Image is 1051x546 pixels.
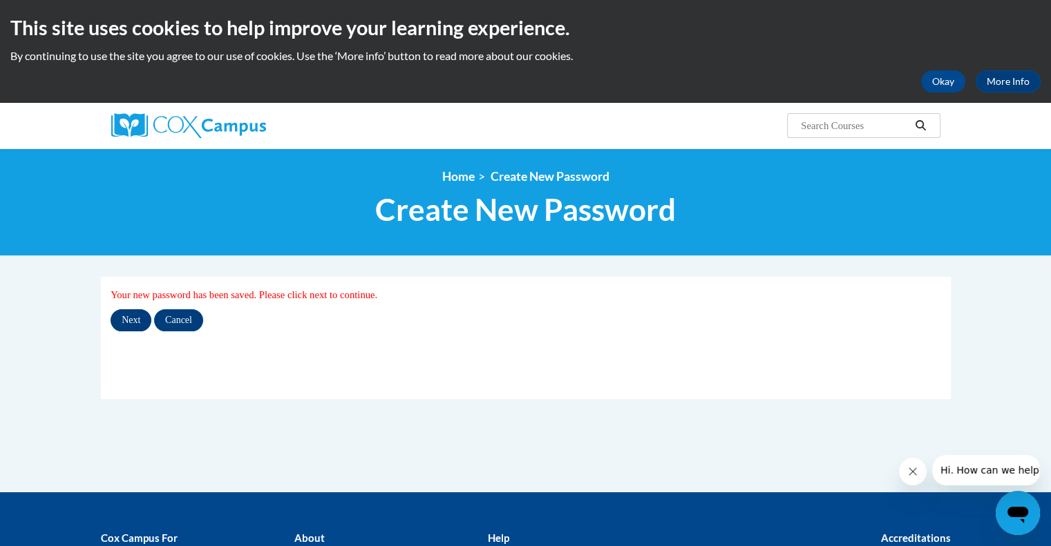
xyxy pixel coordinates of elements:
button: Okay [921,70,965,92]
button: Search [910,117,931,134]
span: Your new password has been saved. Please click next to continue. [111,289,377,300]
b: Cox Campus For [101,532,178,544]
a: Home [442,169,475,184]
input: Cancel [154,309,203,331]
span: Hi. How can we help? [8,10,112,21]
iframe: Button to launch messaging window [996,491,1040,535]
h2: This site uses cookies to help improve your learning experience. [10,14,1041,41]
b: About [294,532,324,544]
iframe: Message from company [932,455,1040,485]
b: Accreditations [881,532,951,544]
span: Create New Password [491,169,609,184]
input: Search Courses [799,117,910,134]
img: Cox Campus [111,113,266,138]
iframe: Close message [899,458,927,485]
a: More Info [976,70,1041,92]
p: By continuing to use the site you agree to our use of cookies. Use the ‘More info’ button to read... [10,48,1041,64]
input: Next [111,309,151,331]
b: Help [487,532,509,544]
a: Cox Campus [111,113,374,138]
span: Create New Password [375,191,676,228]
